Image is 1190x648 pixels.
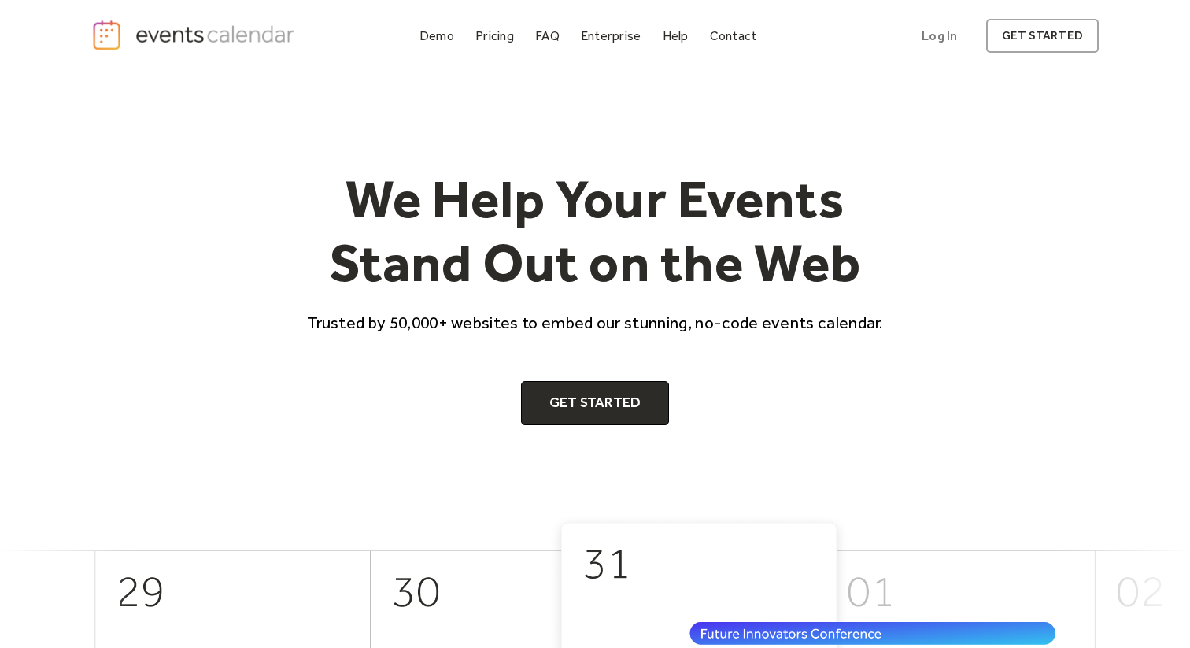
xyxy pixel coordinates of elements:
a: Get Started [521,381,670,425]
a: Log In [906,19,973,53]
a: Demo [413,25,460,46]
div: Help [663,31,689,40]
a: Help [656,25,695,46]
div: Enterprise [581,31,641,40]
a: get started [986,19,1099,53]
h1: We Help Your Events Stand Out on the Web [293,167,897,295]
a: Contact [704,25,763,46]
p: Trusted by 50,000+ websites to embed our stunning, no-code events calendar. [293,311,897,334]
div: Contact [710,31,757,40]
a: Enterprise [575,25,647,46]
a: Pricing [469,25,520,46]
div: FAQ [535,31,560,40]
a: FAQ [529,25,566,46]
div: Pricing [475,31,514,40]
div: Demo [419,31,454,40]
